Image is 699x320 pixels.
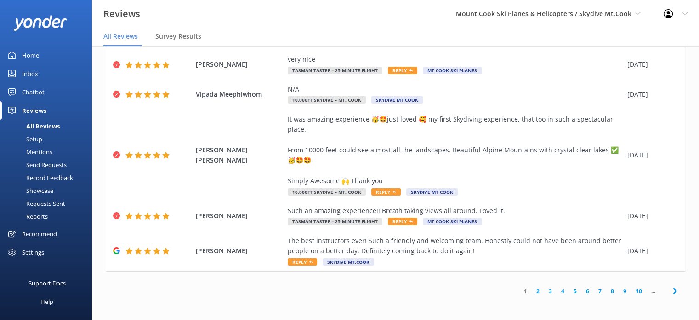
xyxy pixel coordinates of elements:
[406,188,458,196] span: Skydive Mt Cook
[557,287,569,296] a: 4
[196,89,283,99] span: Vipada Meephiwhom
[22,46,39,64] div: Home
[103,32,138,41] span: All Reviews
[6,210,92,223] a: Reports
[323,258,374,266] span: Skydive Mt.Cook
[22,225,57,243] div: Recommend
[6,197,65,210] div: Requests Sent
[196,145,283,166] span: [PERSON_NAME] [PERSON_NAME]
[6,145,92,158] a: Mentions
[627,89,673,99] div: [DATE]
[631,287,647,296] a: 10
[22,101,46,120] div: Reviews
[196,211,283,221] span: [PERSON_NAME]
[569,287,581,296] a: 5
[6,197,92,210] a: Requests Sent
[532,287,544,296] a: 2
[288,67,382,74] span: Tasman Taster - 25 minute flight
[519,287,532,296] a: 1
[288,258,317,266] span: Reply
[6,171,92,184] a: Record Feedback
[288,236,623,256] div: The best instructors ever! Such a friendly and welcoming team. Honestly could not have been aroun...
[544,287,557,296] a: 3
[6,158,92,171] a: Send Requests
[456,9,631,18] span: Mount Cook Ski Planes & Helicopters / Skydive Mt.Cook
[627,246,673,256] div: [DATE]
[6,120,92,133] a: All Reviews
[6,158,67,171] div: Send Requests
[103,6,140,21] h3: Reviews
[581,287,594,296] a: 6
[288,218,382,225] span: Tasman Taster - 25 minute flight
[6,171,73,184] div: Record Feedback
[196,59,283,70] span: [PERSON_NAME]
[14,15,67,30] img: yonder-white-logo.png
[6,210,48,223] div: Reports
[6,184,92,197] a: Showcase
[288,84,623,94] div: N/A
[22,83,45,101] div: Chatbot
[6,145,52,158] div: Mentions
[627,211,673,221] div: [DATE]
[22,243,44,262] div: Settings
[647,287,660,296] span: ...
[606,287,619,296] a: 8
[196,246,283,256] span: [PERSON_NAME]
[6,133,42,145] div: Setup
[288,54,623,64] div: very nice
[288,96,366,104] span: 10,000ft Skydive – Mt. Cook
[288,188,366,196] span: 10,000ft Skydive – Mt. Cook
[619,287,631,296] a: 9
[627,59,673,70] div: [DATE]
[388,67,417,74] span: Reply
[6,184,53,197] div: Showcase
[423,67,482,74] span: Mt Cook Ski Planes
[371,188,401,196] span: Reply
[28,274,66,292] div: Support Docs
[288,114,623,186] div: It was amazing experience 🥳🤩just loved 🥰 my first Skydiving experience, that too in such a specta...
[288,206,623,216] div: Such an amazing experience!! Breath taking views all around. Loved it.
[388,218,417,225] span: Reply
[6,120,60,133] div: All Reviews
[6,133,92,145] a: Setup
[22,64,38,83] div: Inbox
[40,292,53,311] div: Help
[155,32,201,41] span: Survey Results
[371,96,423,104] span: Skydive Mt Cook
[594,287,606,296] a: 7
[423,218,482,225] span: Mt Cook Ski Planes
[627,150,673,160] div: [DATE]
